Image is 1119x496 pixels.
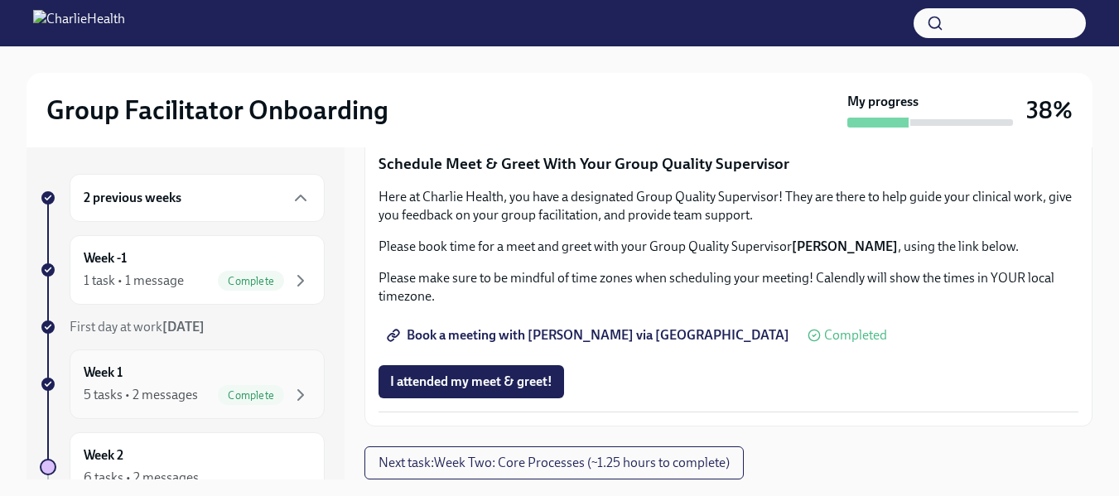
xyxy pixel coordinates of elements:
p: Schedule Meet & Greet With Your Group Quality Supervisor [379,153,1078,175]
strong: [PERSON_NAME] [792,238,898,254]
h6: 2 previous weeks [84,189,181,207]
h2: Group Facilitator Onboarding [46,94,388,127]
span: I attended my meet & greet! [390,373,552,390]
div: 6 tasks • 2 messages [84,469,199,487]
button: I attended my meet & greet! [379,365,564,398]
a: First day at work[DATE] [40,318,325,336]
h3: 38% [1026,95,1073,125]
span: Book a meeting with [PERSON_NAME] via [GEOGRAPHIC_DATA] [390,327,789,344]
h6: Week 2 [84,446,123,465]
img: CharlieHealth [33,10,125,36]
div: 1 task • 1 message [84,272,184,290]
span: Complete [218,389,284,402]
div: 2 previous weeks [70,174,325,222]
div: 5 tasks • 2 messages [84,386,198,404]
span: Complete [218,275,284,287]
a: Week 15 tasks • 2 messagesComplete [40,349,325,419]
p: Please make sure to be mindful of time zones when scheduling your meeting! Calendly will show the... [379,269,1078,306]
a: Week -11 task • 1 messageComplete [40,235,325,305]
p: Please book time for a meet and greet with your Group Quality Supervisor , using the link below. [379,238,1078,256]
strong: My progress [847,93,919,111]
a: Book a meeting with [PERSON_NAME] via [GEOGRAPHIC_DATA] [379,319,801,352]
span: First day at work [70,319,205,335]
h6: Week 1 [84,364,123,382]
h6: Week -1 [84,249,127,267]
strong: [DATE] [162,319,205,335]
span: Completed [824,329,887,342]
span: Next task : Week Two: Core Processes (~1.25 hours to complete) [379,455,730,471]
button: Next task:Week Two: Core Processes (~1.25 hours to complete) [364,446,744,479]
p: Here at Charlie Health, you have a designated Group Quality Supervisor! They are there to help gu... [379,188,1078,224]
